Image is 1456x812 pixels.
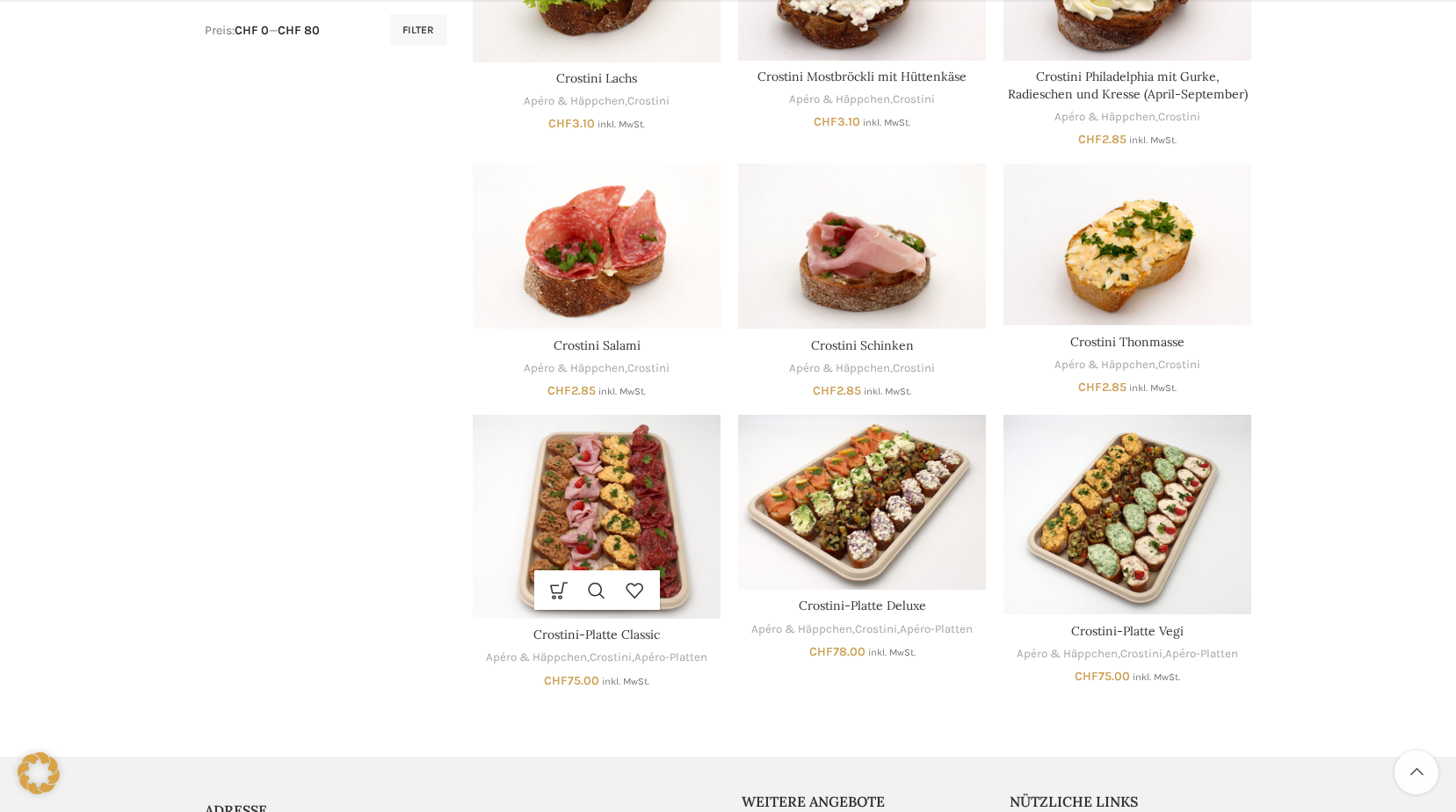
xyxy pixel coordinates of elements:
small: inkl. MwSt. [1133,671,1180,683]
div: , [1003,109,1251,126]
a: Apéro & Häppchen [789,360,890,377]
bdi: 2.85 [813,383,861,398]
a: Crostini-Platte Classic [473,415,721,619]
small: inkl. MwSt. [1129,134,1177,146]
small: inkl. MwSt. [864,386,911,397]
div: , [1003,357,1251,373]
a: Wähle Optionen für „Crostini-Platte Classic“ [540,570,578,610]
a: Crostini Salami [554,337,641,353]
a: Crostini-Platte Classic [533,627,660,642]
a: Apéro & Häppchen [1017,646,1118,663]
a: Crostini Thonmasse [1070,334,1184,350]
span: CHF [809,644,833,659]
a: Crostini Philadelphia mit Gurke, Radieschen und Kresse (April-September) [1008,69,1248,102]
a: Crostini [893,360,935,377]
a: Apéro & Häppchen [751,621,852,638]
small: inkl. MwSt. [602,676,649,687]
a: Crostini-Platte Vegi [1071,623,1184,639]
a: Crostini Lachs [556,70,637,86]
span: CHF 0 [235,23,269,38]
a: Crostini [855,621,897,638]
a: Crostini [627,93,670,110]
bdi: 75.00 [544,673,599,688]
div: , [473,93,721,110]
a: Crostini Schinken [738,163,986,329]
a: Crostini-Platte Deluxe [738,415,986,590]
bdi: 2.85 [1078,380,1126,395]
a: Crostini-Platte Vegi [1003,415,1251,615]
span: CHF [1078,132,1102,147]
bdi: 78.00 [809,644,866,659]
span: CHF [547,383,571,398]
button: Filter [390,14,446,46]
a: Crostini-Platte Deluxe [799,598,926,613]
a: Crostini Salami [473,163,721,329]
span: CHF [544,673,568,688]
bdi: 2.85 [1078,132,1126,147]
div: , [473,360,721,377]
a: Apéro-Platten [1165,646,1238,663]
h5: Nützliche Links [1010,792,1252,811]
a: Crostini [1158,109,1200,126]
span: CHF [813,383,837,398]
div: , [738,360,986,377]
a: Apéro & Häppchen [789,91,890,108]
span: CHF [1078,380,1102,395]
span: CHF [814,114,837,129]
small: inkl. MwSt. [868,647,916,658]
h5: Weitere Angebote [742,792,984,811]
a: Apéro-Platten [900,621,973,638]
span: CHF [1075,669,1098,684]
a: Crostini [627,360,670,377]
a: Apéro-Platten [634,649,707,666]
small: inkl. MwSt. [1129,382,1177,394]
bdi: 2.85 [547,383,596,398]
bdi: 3.10 [814,114,860,129]
a: Crostini [1158,357,1200,373]
a: Crostini [590,649,632,666]
span: CHF [548,116,572,131]
a: Crostini Schinken [811,337,914,353]
small: inkl. MwSt. [598,386,646,397]
a: Crostini Thonmasse [1003,163,1251,325]
a: Crostini [893,91,935,108]
a: Scroll to top button [1394,750,1438,794]
a: Crostini Mostbröckli mit Hüttenkäse [757,69,967,84]
a: Apéro & Häppchen [524,93,625,110]
div: , , [1003,646,1251,663]
a: Apéro & Häppchen [1054,109,1155,126]
a: Schnellansicht [578,570,616,610]
div: , , [738,621,986,638]
div: Preis: — [205,22,320,40]
small: inkl. MwSt. [863,117,910,128]
span: CHF 80 [278,23,320,38]
a: Apéro & Häppchen [524,360,625,377]
a: Apéro & Häppchen [486,649,587,666]
a: Apéro & Häppchen [1054,357,1155,373]
bdi: 3.10 [548,116,595,131]
div: , [738,91,986,108]
div: , , [473,649,721,666]
a: Crostini [1120,646,1163,663]
bdi: 75.00 [1075,669,1130,684]
small: inkl. MwSt. [598,119,645,130]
